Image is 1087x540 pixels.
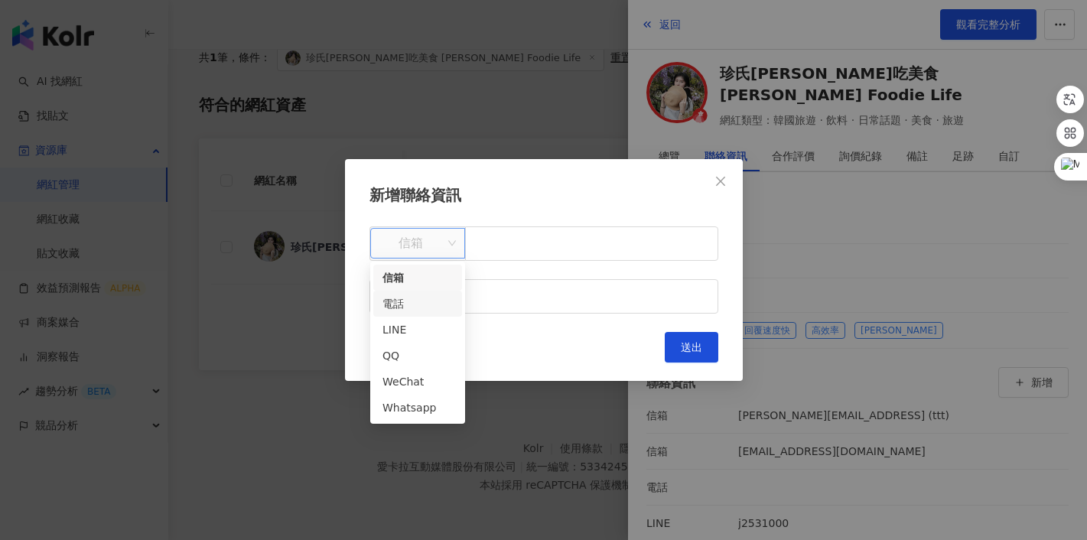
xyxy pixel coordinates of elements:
[681,341,702,353] span: 送出
[373,395,462,421] div: Whatsapp
[382,321,453,338] div: LINE
[665,332,718,363] button: 送出
[373,317,462,343] div: LINE
[373,265,462,291] div: 信箱
[373,291,462,317] div: 電話
[382,269,453,286] div: 信箱
[382,295,453,312] div: 電話
[705,166,736,197] button: Close
[382,347,453,364] div: QQ
[714,175,727,187] span: close
[382,399,453,416] div: Whatsapp
[379,229,456,258] span: 信箱
[373,369,462,395] div: WeChat
[369,184,718,207] h2: 新增聯絡資訊
[382,373,453,390] div: WeChat
[373,343,462,369] div: QQ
